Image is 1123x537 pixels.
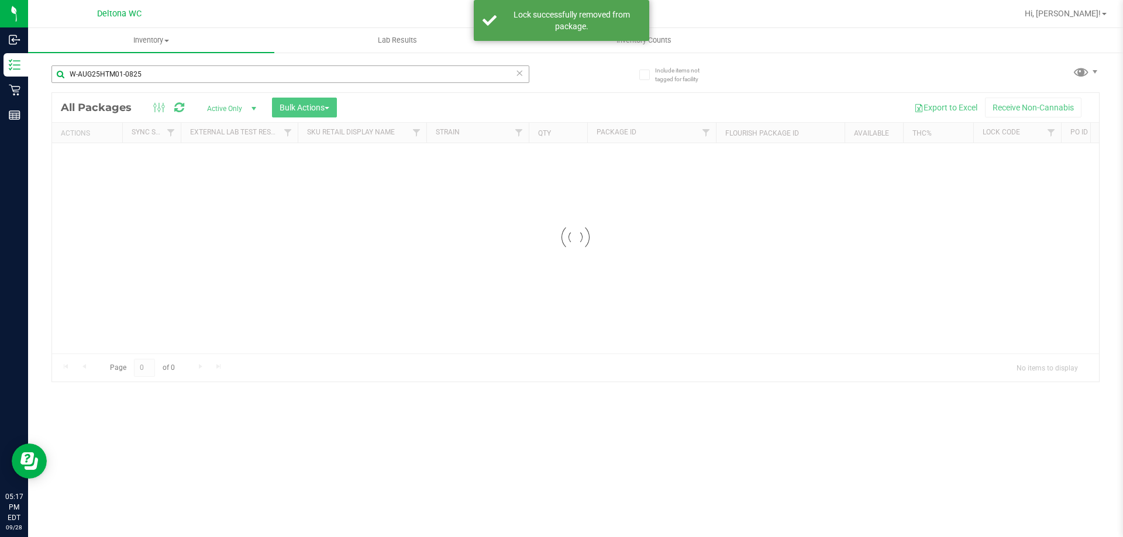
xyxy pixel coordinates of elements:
inline-svg: Inbound [9,34,20,46]
span: Clear [515,65,523,81]
p: 05:17 PM EDT [5,491,23,523]
iframe: Resource center [12,444,47,479]
inline-svg: Retail [9,84,20,96]
a: Lab Results [274,28,521,53]
div: Lock successfully removed from package. [503,9,640,32]
p: 09/28 [5,523,23,532]
span: Lab Results [362,35,433,46]
span: Deltona WC [97,9,142,19]
a: Inventory [28,28,274,53]
inline-svg: Inventory [9,59,20,71]
span: Inventory [28,35,274,46]
input: Search Package ID, Item Name, SKU, Lot or Part Number... [51,65,529,83]
span: Hi, [PERSON_NAME]! [1025,9,1101,18]
inline-svg: Reports [9,109,20,121]
span: Include items not tagged for facility [655,66,714,84]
